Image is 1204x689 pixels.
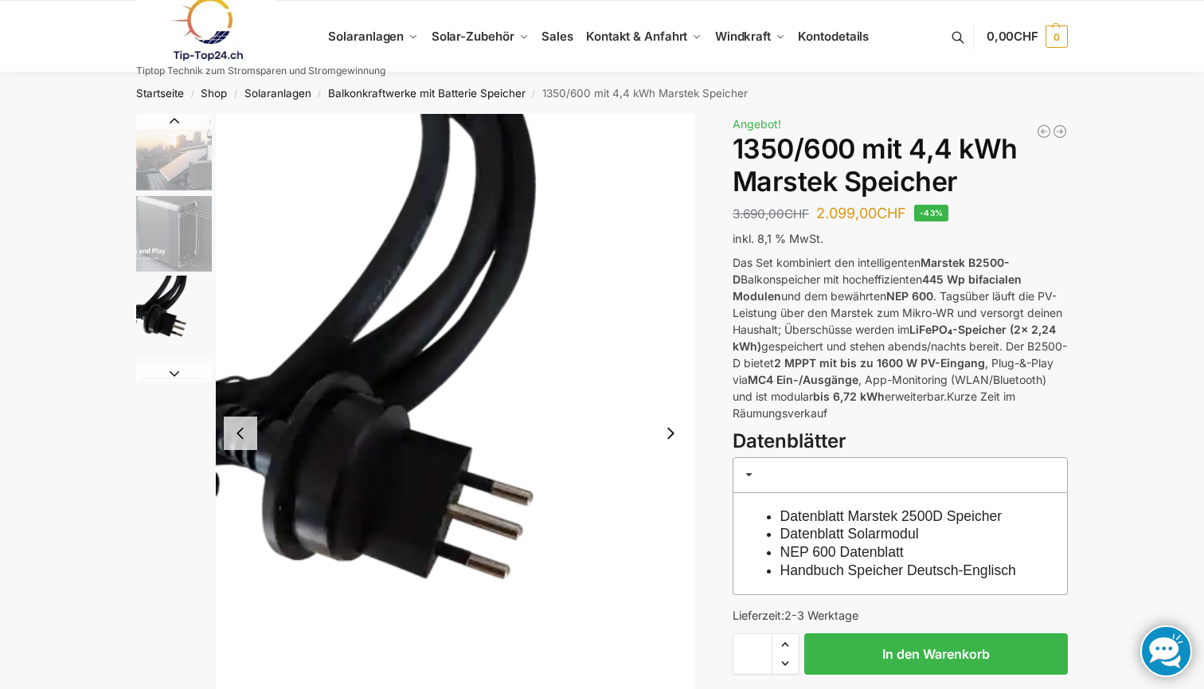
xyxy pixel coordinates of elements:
span: Increase quantity [772,634,799,655]
button: Next slide [136,366,212,382]
button: Previous slide [136,113,212,129]
span: Kontodetails [798,29,869,44]
span: Windkraft [715,29,771,44]
li: 4 / 9 [132,353,212,433]
a: Handbuch Speicher Deutsch-Englisch [780,562,1016,578]
span: 0,00 [987,29,1038,44]
span: CHF [784,206,809,221]
li: 2 / 9 [132,194,212,273]
span: inkl. 8,1 % MwSt. [733,232,823,245]
img: ChatGPT Image 29. März 2025, 12_41_06 [136,355,212,431]
span: Sales [541,29,573,44]
span: Kontakt & Anfahrt [586,29,687,44]
bdi: 3.690,00 [733,206,809,221]
span: / [227,88,244,100]
span: Solar-Zubehör [432,29,514,44]
strong: bis 6,72 kWh [813,390,885,403]
h1: 1350/600 mit 4,4 kWh Marstek Speicher [733,133,1068,198]
strong: MC4 Ein-/Ausgänge [748,373,858,386]
img: Balkonkraftwerk mit Marstek Speicher [136,114,212,192]
img: Marstek Balkonkraftwerk [136,196,212,272]
span: Angebot! [733,117,781,131]
bdi: 2.099,00 [816,205,906,221]
button: In den Warenkorb [804,633,1068,675]
span: -43% [914,205,949,221]
a: 0,00CHF 0 [987,13,1068,61]
a: Steckerkraftwerk mit 8 KW Speicher und 8 Solarmodulen mit 3600 Watt [1036,123,1052,139]
a: Windkraft [709,1,792,72]
a: Kontakt & Anfahrt [580,1,709,72]
a: Datenblatt Marstek 2500D Speicher [780,508,1003,524]
span: Reduce quantity [772,653,799,674]
a: Kontodetails [792,1,875,72]
a: Solar-Zubehör [425,1,535,72]
a: Datenblatt Solarmodul [780,526,919,542]
li: 1 / 9 [132,114,212,194]
nav: Breadcrumb [108,72,1096,114]
a: Shop [201,87,227,100]
span: CHF [877,205,906,221]
span: / [311,88,328,100]
span: 0 [1046,25,1068,48]
button: Next slide [654,417,687,450]
button: Previous slide [224,417,257,450]
span: CHF [1014,29,1038,44]
a: NEP 600 Datenblatt [780,544,904,560]
a: Balkonkraftwerke mit Batterie Speicher [328,87,526,100]
p: Tiptop Technik zum Stromsparen und Stromgewinnung [136,66,385,76]
p: Das Set kombiniert den intelligenten Balkonspeicher mit hocheffizienten und dem bewährten . Tagsü... [733,254,1068,421]
h3: Datenblätter [733,428,1068,456]
a: Sales [535,1,580,72]
img: Anschlusskabel-3meter_schweizer-stecker [136,276,212,351]
a: Startseite [136,87,184,100]
strong: NEP 600 [886,289,933,303]
span: Lieferzeit: [733,609,858,622]
span: / [526,88,542,100]
li: 3 / 9 [132,273,212,353]
input: Produktmenge [733,633,772,675]
span: / [184,88,201,100]
strong: 2 MPPT mit bis zu 1600 W PV-Eingang [774,356,985,370]
span: 2-3 Werktage [784,609,858,622]
a: Solaranlagen [244,87,311,100]
a: Flexible Solarpanels (2×240 Watt & Solar Laderegler [1052,123,1068,139]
